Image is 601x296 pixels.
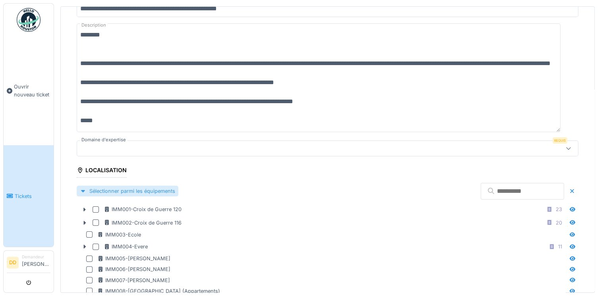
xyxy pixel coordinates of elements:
div: IMM002-Croix de Guerre 116 [104,219,182,227]
label: Description [80,20,108,30]
div: 23 [556,206,562,213]
div: IMM008-[GEOGRAPHIC_DATA] (Appartements) [97,287,220,295]
div: Sélectionner parmi les équipements [77,186,178,196]
img: Badge_color-CXgf-gQk.svg [17,8,41,32]
a: DD Demandeur[PERSON_NAME] [7,254,50,273]
li: DD [7,257,19,269]
div: Requis [553,137,567,144]
div: 20 [556,219,562,227]
span: Tickets [15,192,50,200]
label: Domaine d'expertise [80,136,128,143]
span: Ouvrir nouveau ticket [14,83,50,98]
a: Tickets [4,145,54,247]
li: [PERSON_NAME] [22,254,50,271]
div: Demandeur [22,254,50,260]
div: IMM005-[PERSON_NAME] [97,255,170,262]
div: 11 [558,243,562,250]
div: IMM001-Croix de Guerre 120 [104,206,182,213]
a: Ouvrir nouveau ticket [4,36,54,145]
div: IMM006-[PERSON_NAME] [97,265,170,273]
div: IMM003-Ecole [97,231,141,238]
div: IMM007-[PERSON_NAME] [97,277,170,284]
div: Localisation [77,164,127,178]
div: IMM004-Evere [104,243,148,250]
